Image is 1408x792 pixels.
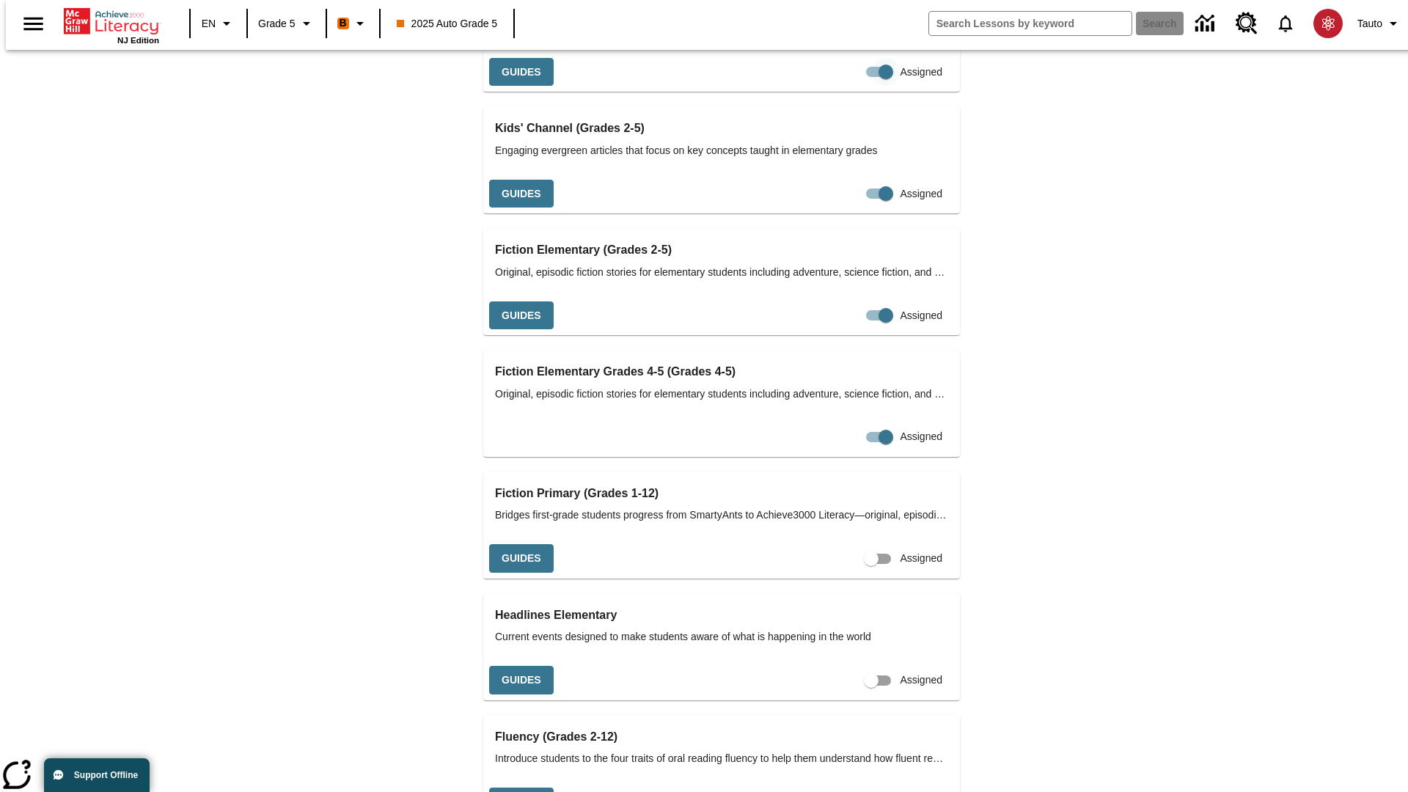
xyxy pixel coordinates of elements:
[64,7,159,36] a: Home
[331,10,375,37] button: Boost Class color is orange. Change class color
[258,16,296,32] span: Grade 5
[489,58,554,87] button: Guides
[1266,4,1305,43] a: Notifications
[495,605,948,626] h3: Headlines Elementary
[489,180,554,208] button: Guides
[495,118,948,139] h3: Kids' Channel (Grades 2-5)
[397,16,498,32] span: 2025 Auto Grade 5
[195,10,242,37] button: Language: EN, Select a language
[1227,4,1266,43] a: Resource Center, Will open in new tab
[1305,4,1352,43] button: Select a new avatar
[900,672,942,688] span: Assigned
[495,362,948,382] h3: Fiction Elementary Grades 4-5 (Grades 4-5)
[44,758,150,792] button: Support Offline
[117,36,159,45] span: NJ Edition
[495,483,948,504] h3: Fiction Primary (Grades 1-12)
[202,16,216,32] span: EN
[1187,4,1227,44] a: Data Center
[1313,9,1343,38] img: avatar image
[495,386,948,402] span: Original, episodic fiction stories for elementary students including adventure, science fiction, ...
[1357,16,1382,32] span: Tauto
[900,65,942,80] span: Assigned
[900,308,942,323] span: Assigned
[252,10,321,37] button: Grade: Grade 5, Select a grade
[340,14,347,32] span: B
[495,507,948,523] span: Bridges first-grade students progress from SmartyAnts to Achieve3000 Literacy—original, episodic ...
[495,727,948,747] h3: Fluency (Grades 2-12)
[495,265,948,280] span: Original, episodic fiction stories for elementary students including adventure, science fiction, ...
[495,240,948,260] h3: Fiction Elementary (Grades 2-5)
[495,751,948,766] span: Introduce students to the four traits of oral reading fluency to help them understand how fluent ...
[489,544,554,573] button: Guides
[489,301,554,330] button: Guides
[64,5,159,45] div: Home
[12,2,55,45] button: Open side menu
[495,629,948,645] span: Current events designed to make students aware of what is happening in the world
[900,429,942,444] span: Assigned
[1352,10,1408,37] button: Profile/Settings
[74,770,138,780] span: Support Offline
[900,551,942,566] span: Assigned
[929,12,1132,35] input: search field
[495,143,948,158] span: Engaging evergreen articles that focus on key concepts taught in elementary grades
[900,186,942,202] span: Assigned
[489,666,554,694] button: Guides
